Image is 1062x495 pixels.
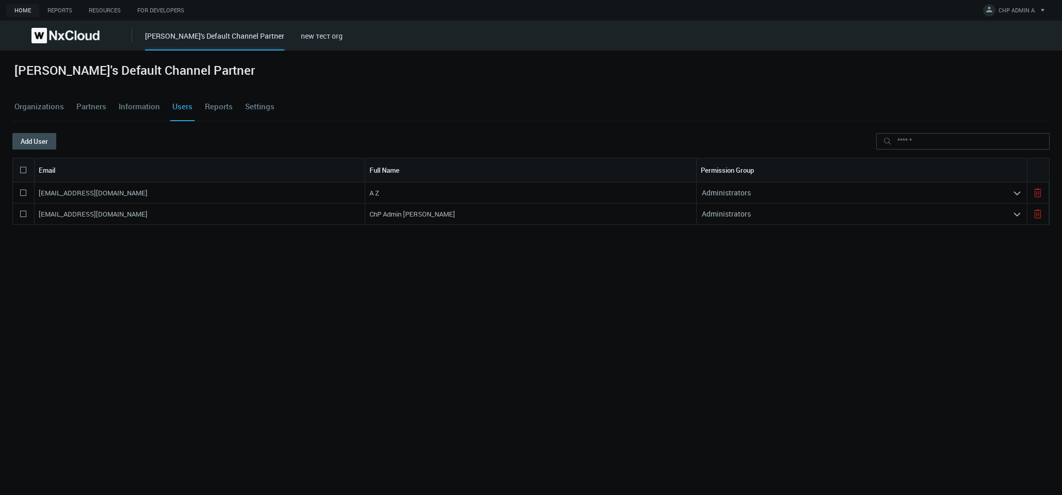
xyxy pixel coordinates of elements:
[301,31,343,41] a: new тест org
[145,30,284,51] div: [PERSON_NAME]'s Default Channel Partner
[369,188,379,197] nx-search-highlight: A Z
[999,6,1036,18] span: CHP ADMIN A.
[12,93,66,121] a: Organizations
[170,93,195,121] a: Users
[243,93,277,121] a: Settings
[369,209,455,219] nx-search-highlight: ChP Admin [PERSON_NAME]
[129,4,192,17] a: For Developers
[203,93,235,121] a: Reports
[74,93,108,121] a: Partners
[39,4,81,17] a: Reports
[39,209,148,219] nx-search-highlight: [EMAIL_ADDRESS][DOMAIN_NAME]
[81,4,129,17] a: Resources
[6,4,39,17] a: Home
[14,63,255,78] h2: [PERSON_NAME]'s Default Channel Partner
[702,209,751,219] nx-search-highlight: Administrators
[39,188,148,197] nx-search-highlight: [EMAIL_ADDRESS][DOMAIN_NAME]
[31,28,100,43] img: Nx Cloud logo
[12,133,56,150] button: Add User
[702,188,751,197] nx-search-highlight: Administrators
[117,93,162,121] a: Information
